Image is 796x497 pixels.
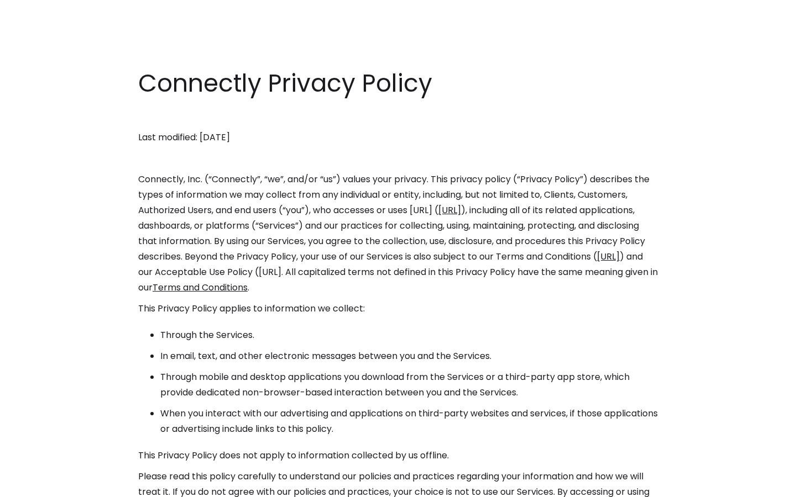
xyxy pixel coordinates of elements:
[138,151,658,166] p: ‍
[597,250,620,263] a: [URL]
[138,301,658,316] p: This Privacy Policy applies to information we collect:
[160,406,658,437] li: When you interact with our advertising and applications on third-party websites and services, if ...
[138,109,658,124] p: ‍
[11,477,66,493] aside: Language selected: English
[138,172,658,295] p: Connectly, Inc. (“Connectly”, “we”, and/or “us”) values your privacy. This privacy policy (“Priva...
[160,327,658,343] li: Through the Services.
[153,281,248,294] a: Terms and Conditions
[138,66,658,101] h1: Connectly Privacy Policy
[138,448,658,463] p: This Privacy Policy does not apply to information collected by us offline.
[438,204,461,216] a: [URL]
[22,478,66,493] ul: Language list
[160,348,658,364] li: In email, text, and other electronic messages between you and the Services.
[138,130,658,145] p: Last modified: [DATE]
[160,369,658,400] li: Through mobile and desktop applications you download from the Services or a third-party app store...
